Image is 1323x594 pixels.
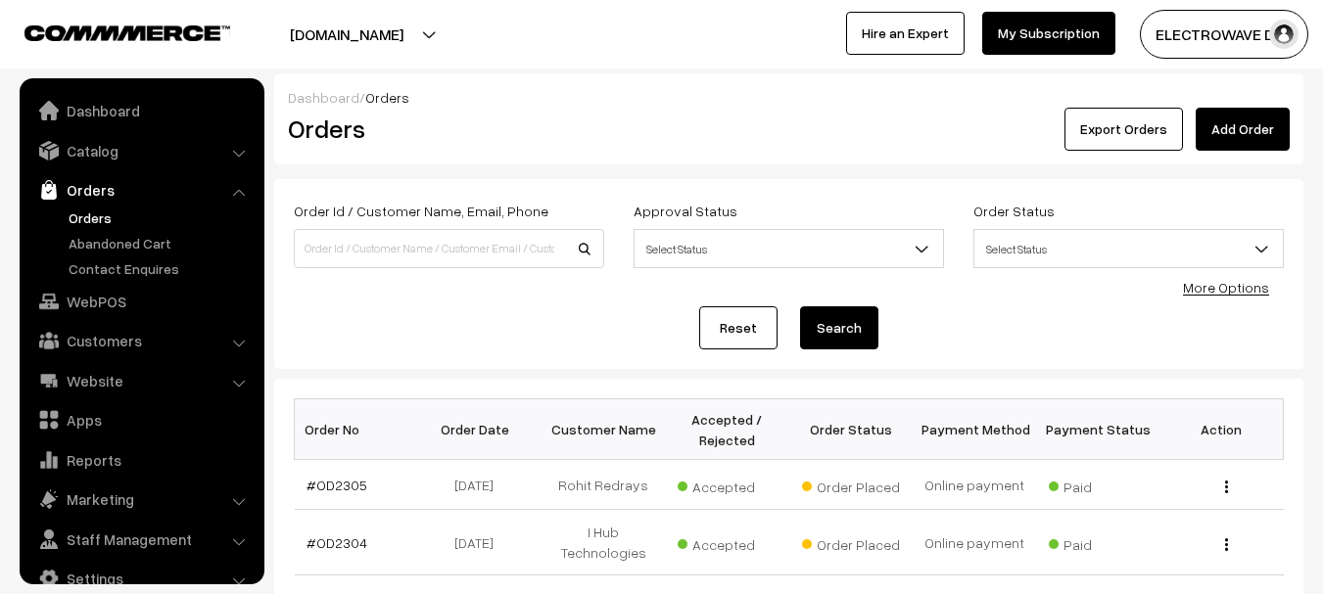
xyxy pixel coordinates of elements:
[24,284,258,319] a: WebPOS
[307,477,367,493] a: #OD2305
[1183,279,1269,296] a: More Options
[288,114,602,144] h2: Orders
[802,529,900,555] span: Order Placed
[973,201,1055,221] label: Order Status
[1159,399,1283,460] th: Action
[974,232,1283,266] span: Select Status
[542,510,665,575] td: I Hub Technologies
[24,25,230,40] img: COMMMERCE
[24,133,258,168] a: Catalog
[665,399,788,460] th: Accepted / Rejected
[24,402,258,437] a: Apps
[1225,480,1228,493] img: Menu
[1049,529,1147,555] span: Paid
[846,12,965,55] a: Hire an Expert
[64,233,258,253] a: Abandoned Cart
[1036,399,1159,460] th: Payment Status
[634,201,737,221] label: Approval Status
[24,323,258,358] a: Customers
[24,442,258,478] a: Reports
[418,399,542,460] th: Order Date
[64,207,258,228] a: Orders
[913,510,1036,575] td: Online payment
[288,87,1290,108] div: /
[1064,108,1183,151] button: Export Orders
[365,89,409,106] span: Orders
[418,510,542,575] td: [DATE]
[635,232,943,266] span: Select Status
[1269,20,1299,49] img: user
[1225,538,1228,551] img: Menu
[294,229,604,268] input: Order Id / Customer Name / Customer Email / Customer Phone
[24,93,258,128] a: Dashboard
[542,460,665,510] td: Rohit Redrays
[913,399,1036,460] th: Payment Method
[699,306,778,349] a: Reset
[800,306,878,349] button: Search
[542,399,665,460] th: Customer Name
[913,460,1036,510] td: Online payment
[295,399,418,460] th: Order No
[1049,472,1147,497] span: Paid
[1196,108,1290,151] a: Add Order
[634,229,944,268] span: Select Status
[221,10,472,59] button: [DOMAIN_NAME]
[678,529,776,555] span: Accepted
[307,534,367,551] a: #OD2304
[24,522,258,557] a: Staff Management
[294,201,548,221] label: Order Id / Customer Name, Email, Phone
[1140,10,1308,59] button: ELECTROWAVE DE…
[24,481,258,517] a: Marketing
[24,172,258,207] a: Orders
[64,258,258,279] a: Contact Enquires
[288,89,359,106] a: Dashboard
[982,12,1115,55] a: My Subscription
[24,363,258,398] a: Website
[24,20,196,43] a: COMMMERCE
[789,399,913,460] th: Order Status
[418,460,542,510] td: [DATE]
[973,229,1284,268] span: Select Status
[678,472,776,497] span: Accepted
[802,472,900,497] span: Order Placed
